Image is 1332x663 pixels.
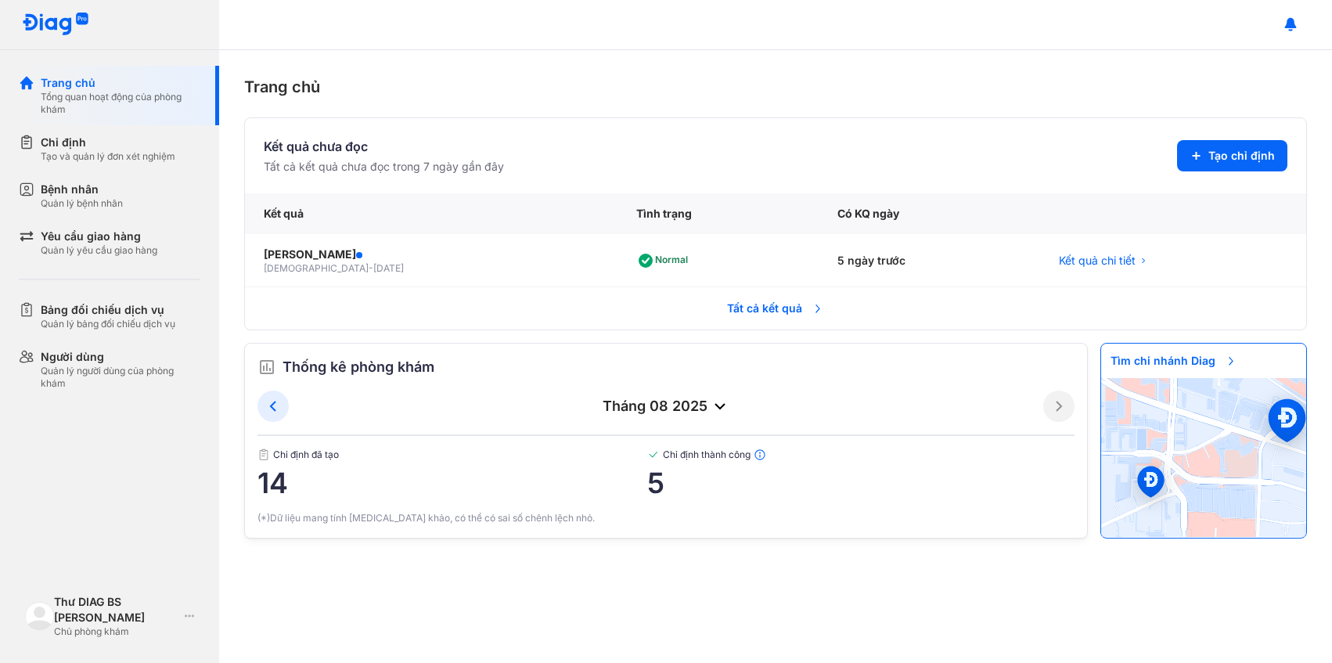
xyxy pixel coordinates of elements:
div: Tình trạng [617,193,818,234]
div: Bảng đối chiếu dịch vụ [41,302,175,318]
div: Yêu cầu giao hàng [41,229,157,244]
span: [DATE] [373,262,404,274]
div: Kết quả [245,193,617,234]
div: Tạo và quản lý đơn xét nghiệm [41,150,175,163]
span: Tất cả kết quả [718,291,833,326]
span: 14 [257,467,647,499]
div: Thư DIAG BS [PERSON_NAME] [54,594,178,625]
img: info.7e716105.svg [754,449,766,461]
div: [PERSON_NAME] [264,247,599,262]
div: Bệnh nhân [41,182,123,197]
img: document.50c4cfd0.svg [257,449,270,461]
span: Tạo chỉ định [1208,148,1275,164]
div: Người dùng [41,349,200,365]
div: Kết quả chưa đọc [264,137,504,156]
div: Có KQ ngày [819,193,1040,234]
button: Tạo chỉ định [1177,140,1287,171]
div: Quản lý người dùng của phòng khám [41,365,200,390]
img: logo [25,602,54,631]
div: Chủ phòng khám [54,625,178,638]
div: Quản lý bảng đối chiếu dịch vụ [41,318,175,330]
img: order.5a6da16c.svg [257,358,276,377]
div: Trang chủ [41,75,200,91]
div: Tổng quan hoạt động của phòng khám [41,91,200,116]
div: Tất cả kết quả chưa đọc trong 7 ngày gần đây [264,159,504,175]
div: Quản lý yêu cầu giao hàng [41,244,157,257]
span: Chỉ định đã tạo [257,449,647,461]
div: Quản lý bệnh nhân [41,197,123,210]
span: Kết quả chi tiết [1059,253,1136,268]
span: Tìm chi nhánh Diag [1101,344,1247,378]
span: Thống kê phòng khám [283,356,434,378]
div: Chỉ định [41,135,175,150]
div: (*)Dữ liệu mang tính [MEDICAL_DATA] khảo, có thể có sai số chênh lệch nhỏ. [257,511,1075,525]
div: 5 ngày trước [819,234,1040,288]
img: logo [22,13,89,37]
span: 5 [647,467,1075,499]
span: [DEMOGRAPHIC_DATA] [264,262,369,274]
span: Chỉ định thành công [647,449,1075,461]
div: Trang chủ [244,75,1307,99]
img: checked-green.01cc79e0.svg [647,449,660,461]
span: - [369,262,373,274]
div: Normal [636,248,694,273]
div: tháng 08 2025 [289,397,1043,416]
